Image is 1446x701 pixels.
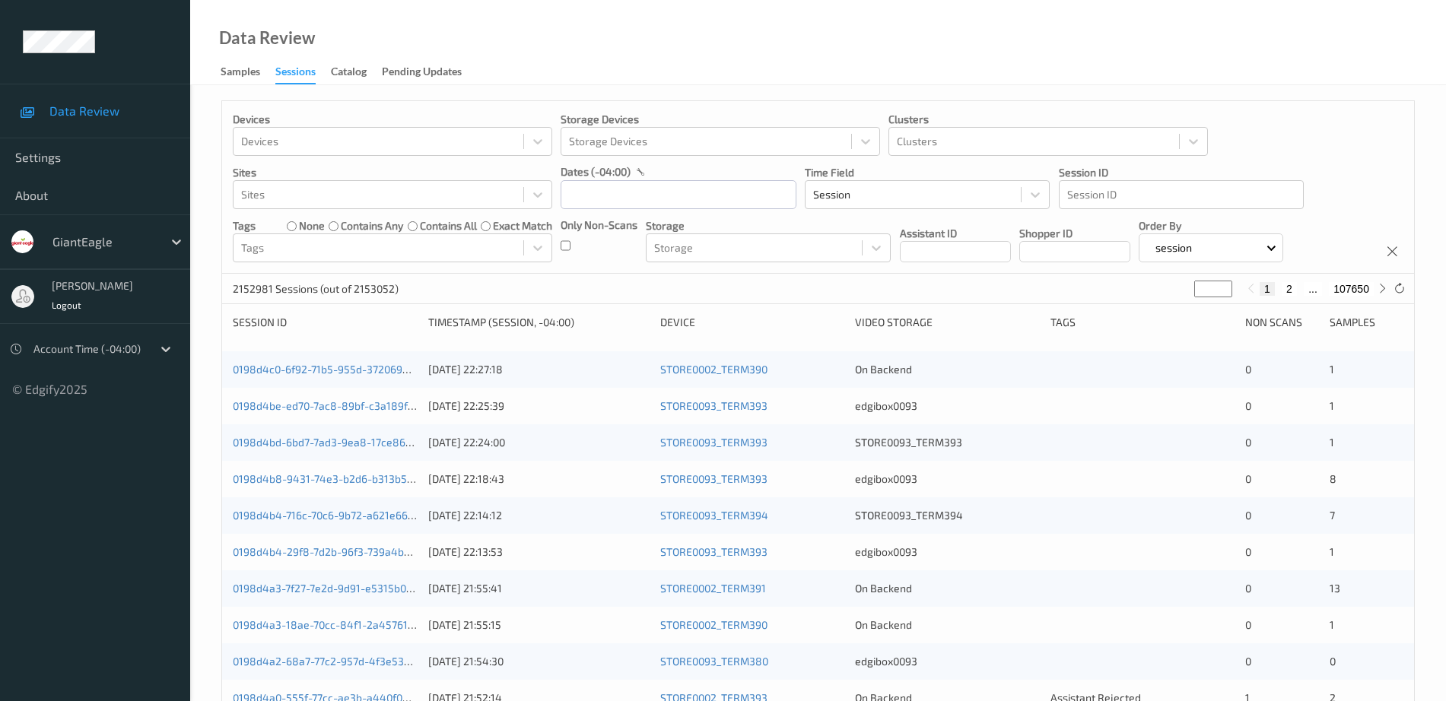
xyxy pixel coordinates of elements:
[428,617,650,633] div: [DATE] 21:55:15
[855,581,1040,596] div: On Backend
[1330,618,1334,631] span: 1
[1330,436,1334,449] span: 1
[660,399,767,412] a: STORE0093_TERM393
[428,654,650,669] div: [DATE] 21:54:30
[1059,165,1304,180] p: Session ID
[1245,399,1251,412] span: 0
[660,363,767,376] a: STORE0002_TERM390
[219,30,315,46] div: Data Review
[1150,240,1197,255] p: session
[275,62,331,84] a: Sessions
[1245,545,1251,558] span: 0
[428,398,650,414] div: [DATE] 22:25:39
[1329,282,1374,296] button: 107650
[1330,399,1334,412] span: 1
[1245,315,1319,330] div: Non Scans
[900,226,1011,241] p: Assistant ID
[233,618,440,631] a: 0198d4a3-18ae-70cc-84f1-2a45761d449d
[1245,436,1251,449] span: 0
[299,218,325,233] label: none
[341,218,403,233] label: contains any
[855,398,1040,414] div: edgibox0093
[1330,363,1334,376] span: 1
[1330,582,1340,595] span: 13
[233,218,256,233] p: Tags
[1245,618,1251,631] span: 0
[331,62,382,83] a: Catalog
[855,544,1040,560] div: edgibox0093
[275,64,316,84] div: Sessions
[660,582,766,595] a: STORE0002_TERM391
[428,435,650,450] div: [DATE] 22:24:00
[1260,282,1275,296] button: 1
[221,64,260,83] div: Samples
[428,508,650,523] div: [DATE] 22:14:12
[233,281,399,297] p: 2152981 Sessions (out of 2153052)
[1050,315,1235,330] div: Tags
[561,164,631,179] p: dates (-04:00)
[233,655,440,668] a: 0198d4a2-68a7-77c2-957d-4f3e53a15298
[428,362,650,377] div: [DATE] 22:27:18
[1245,472,1251,485] span: 0
[1304,282,1322,296] button: ...
[1330,509,1335,522] span: 7
[233,112,552,127] p: Devices
[805,165,1050,180] p: Time Field
[660,618,767,631] a: STORE0002_TERM390
[660,545,767,558] a: STORE0093_TERM393
[1330,472,1336,485] span: 8
[1330,545,1334,558] span: 1
[420,218,477,233] label: contains all
[428,315,650,330] div: Timestamp (Session, -04:00)
[233,315,418,330] div: Session ID
[1245,655,1251,668] span: 0
[660,315,845,330] div: Device
[1245,509,1251,522] span: 0
[233,582,437,595] a: 0198d4a3-7f27-7e2d-9d91-e5315b035025
[1245,363,1251,376] span: 0
[233,436,443,449] a: 0198d4bd-6bd7-7ad3-9ea8-17ce86ddb6d8
[233,399,437,412] a: 0198d4be-ed70-7ac8-89bf-c3a189f869d1
[660,509,768,522] a: STORE0093_TERM394
[382,62,477,83] a: Pending Updates
[855,654,1040,669] div: edgibox0093
[561,217,637,233] p: Only Non-Scans
[233,545,438,558] a: 0198d4b4-29f8-7d2b-96f3-739a4b53af0e
[855,508,1040,523] div: STORE0093_TERM394
[331,64,367,83] div: Catalog
[233,165,552,180] p: Sites
[855,617,1040,633] div: On Backend
[221,62,275,83] a: Samples
[561,112,880,127] p: Storage Devices
[1139,218,1283,233] p: Order By
[1330,655,1336,668] span: 0
[1019,226,1130,241] p: Shopper ID
[493,218,552,233] label: exact match
[1245,582,1251,595] span: 0
[233,363,438,376] a: 0198d4c0-6f92-71b5-955d-37206981ad53
[428,544,650,560] div: [DATE] 22:13:53
[646,218,891,233] p: Storage
[428,471,650,487] div: [DATE] 22:18:43
[660,472,767,485] a: STORE0093_TERM393
[660,436,767,449] a: STORE0093_TERM393
[428,581,650,596] div: [DATE] 21:55:41
[1282,282,1297,296] button: 2
[1330,315,1403,330] div: Samples
[233,509,439,522] a: 0198d4b4-716c-70c6-9b72-a621e66b8c8d
[855,435,1040,450] div: STORE0093_TERM393
[855,471,1040,487] div: edgibox0093
[855,315,1040,330] div: Video Storage
[382,64,462,83] div: Pending Updates
[888,112,1208,127] p: Clusters
[233,472,444,485] a: 0198d4b8-9431-74e3-b2d6-b313b563aa4d
[660,655,768,668] a: STORE0093_TERM380
[855,362,1040,377] div: On Backend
